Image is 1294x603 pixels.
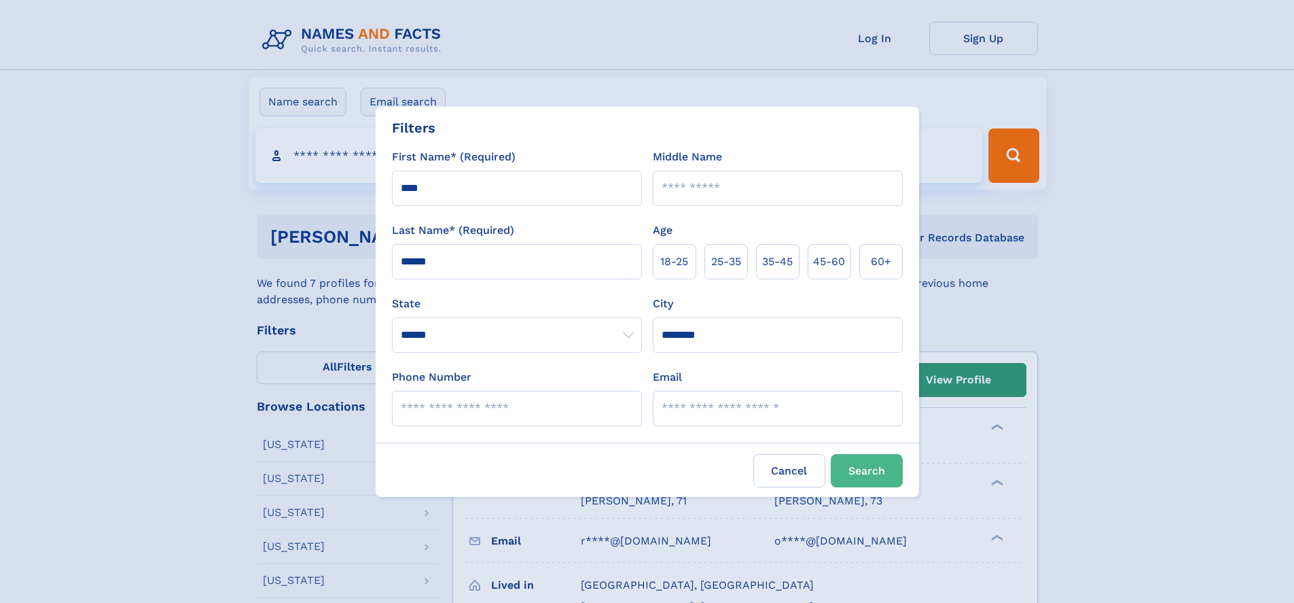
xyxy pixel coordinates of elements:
[831,454,903,487] button: Search
[653,369,682,385] label: Email
[753,454,825,487] label: Cancel
[392,118,435,138] div: Filters
[653,222,672,239] label: Age
[711,254,741,270] span: 25‑35
[392,222,514,239] label: Last Name* (Required)
[871,254,891,270] span: 60+
[392,149,516,165] label: First Name* (Required)
[813,254,845,270] span: 45‑60
[660,254,688,270] span: 18‑25
[653,296,673,312] label: City
[653,149,722,165] label: Middle Name
[762,254,793,270] span: 35‑45
[392,296,642,312] label: State
[392,369,471,385] label: Phone Number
